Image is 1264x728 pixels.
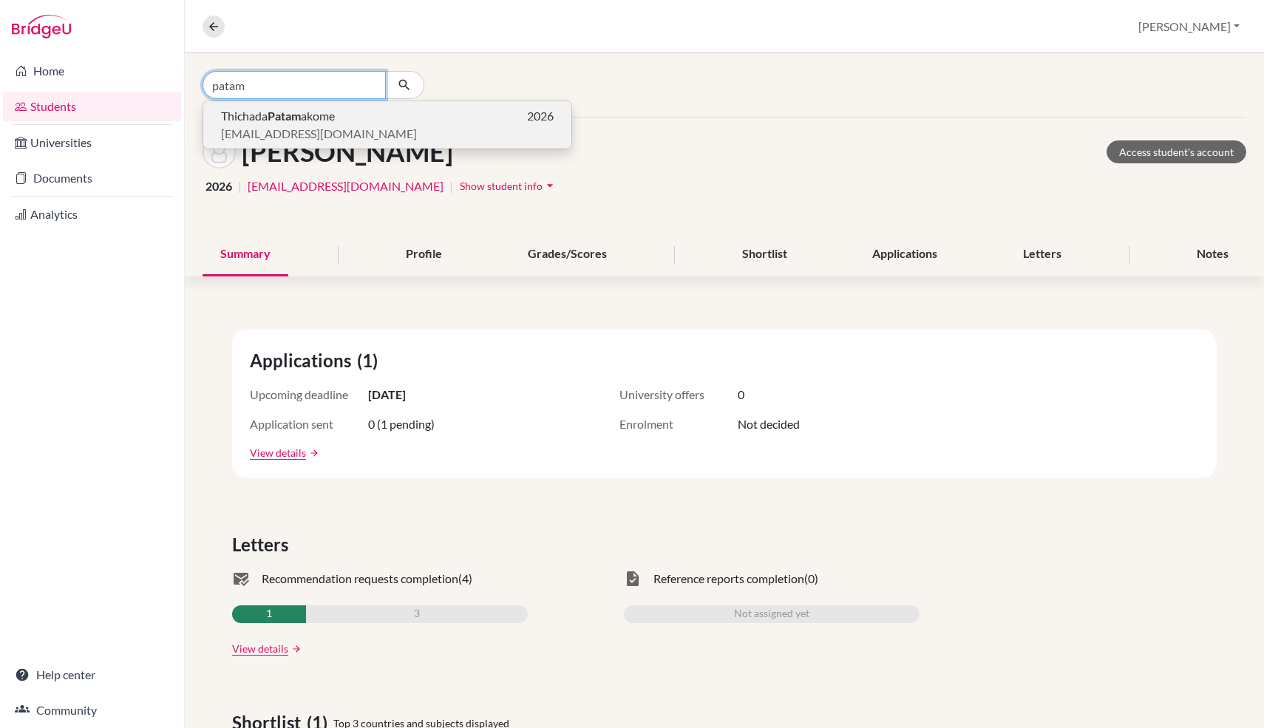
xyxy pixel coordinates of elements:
[203,71,386,99] input: Find student by name...
[619,415,738,433] span: Enrolment
[3,128,181,157] a: Universities
[1107,140,1246,163] a: Access student's account
[3,92,181,121] a: Students
[653,570,804,588] span: Reference reports completion
[3,163,181,193] a: Documents
[232,570,250,588] span: mark_email_read
[738,386,744,404] span: 0
[250,347,357,374] span: Applications
[738,415,800,433] span: Not decided
[221,125,417,143] span: [EMAIL_ADDRESS][DOMAIN_NAME]
[458,570,472,588] span: (4)
[3,200,181,229] a: Analytics
[804,570,818,588] span: (0)
[1005,233,1079,276] div: Letters
[724,233,805,276] div: Shortlist
[3,660,181,690] a: Help center
[3,695,181,725] a: Community
[203,101,571,149] button: ThichadaPatamakome2026[EMAIL_ADDRESS][DOMAIN_NAME]
[232,531,294,558] span: Letters
[203,233,288,276] div: Summary
[357,347,384,374] span: (1)
[203,135,236,169] img: Breno Chen's avatar
[734,605,809,623] span: Not assigned yet
[242,136,453,168] h1: [PERSON_NAME]
[624,570,642,588] span: task
[619,386,738,404] span: University offers
[527,107,554,125] span: 2026
[306,448,319,458] a: arrow_forward
[250,415,368,433] span: Application sent
[388,233,460,276] div: Profile
[250,386,368,404] span: Upcoming deadline
[232,641,288,656] a: View details
[1132,13,1246,41] button: [PERSON_NAME]
[238,177,242,195] span: |
[3,56,181,86] a: Home
[221,107,335,125] span: Thichada akome
[205,177,232,195] span: 2026
[510,233,625,276] div: Grades/Scores
[288,644,302,654] a: arrow_forward
[854,233,955,276] div: Applications
[268,109,301,123] b: Patam
[248,177,444,195] a: [EMAIL_ADDRESS][DOMAIN_NAME]
[250,445,306,460] a: View details
[449,177,453,195] span: |
[543,178,557,193] i: arrow_drop_down
[414,605,420,623] span: 3
[459,174,558,197] button: Show student infoarrow_drop_down
[460,180,543,192] span: Show student info
[1179,233,1246,276] div: Notes
[262,570,458,588] span: Recommendation requests completion
[368,415,435,433] span: 0 (1 pending)
[266,605,272,623] span: 1
[368,386,406,404] span: [DATE]
[12,15,71,38] img: Bridge-U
